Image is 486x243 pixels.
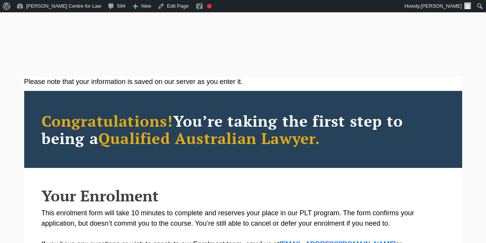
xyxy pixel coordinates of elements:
[421,3,462,9] span: [PERSON_NAME]
[24,77,462,87] div: Please note that your information is saved on our server as you enter it.
[41,112,445,147] h2: You’re taking the first step to being a
[41,111,173,131] span: Congratulations!
[207,4,212,8] div: Focus keyphrase not set
[98,128,320,148] span: Qualified Australian Lawyer.
[41,187,445,204] h2: Your Enrolment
